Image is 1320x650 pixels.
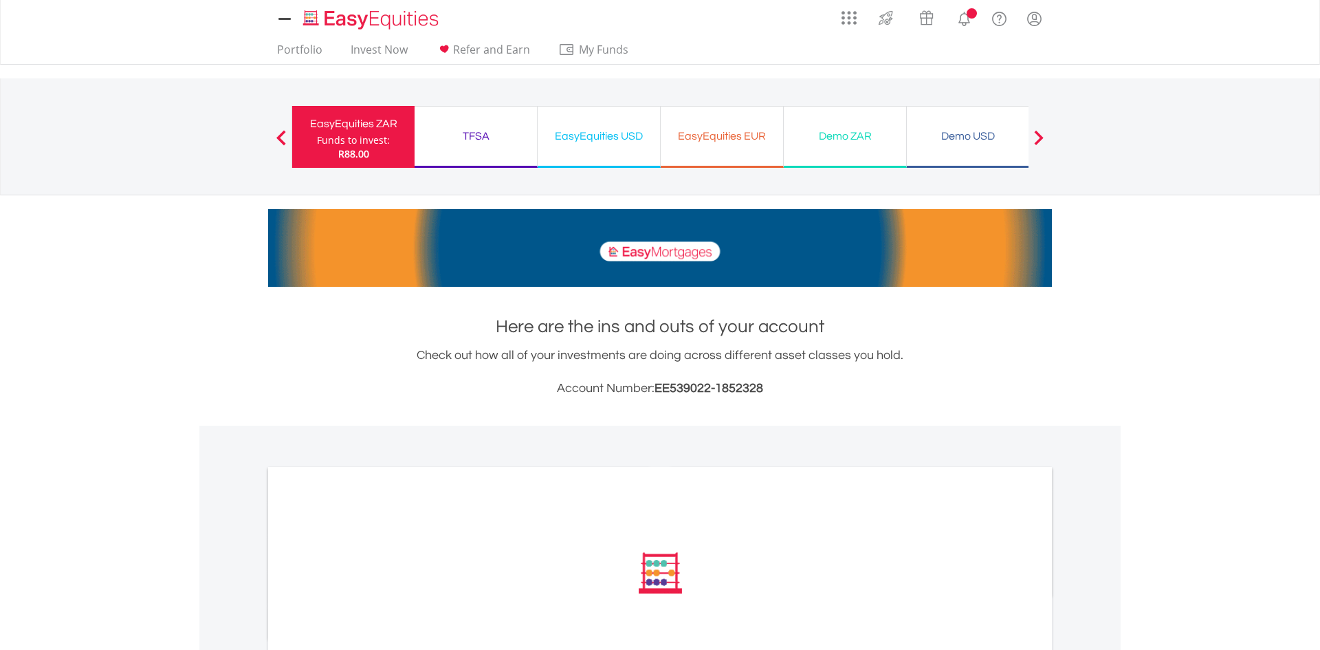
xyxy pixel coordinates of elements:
div: EasyEquities USD [546,127,652,146]
a: Refer and Earn [430,43,536,64]
h1: Here are the ins and outs of your account [268,314,1052,339]
img: vouchers-v2.svg [915,7,938,29]
a: Vouchers [906,3,947,29]
img: EasyMortage Promotion Banner [268,209,1052,287]
h3: Account Number: [268,379,1052,398]
div: Check out how all of your investments are doing across different asset classes you hold. [268,346,1052,398]
img: grid-menu-icon.svg [841,10,857,25]
div: EasyEquities EUR [669,127,775,146]
a: Notifications [947,3,982,31]
div: TFSA [423,127,529,146]
div: Funds to invest: [317,133,390,147]
span: My Funds [558,41,648,58]
a: Portfolio [272,43,328,64]
span: Refer and Earn [453,42,530,57]
a: Home page [298,3,444,31]
button: Previous [267,137,295,151]
div: EasyEquities ZAR [300,114,406,133]
span: R88.00 [338,147,369,160]
a: My Profile [1017,3,1052,34]
div: Demo USD [915,127,1021,146]
div: Demo ZAR [792,127,898,146]
img: EasyEquities_Logo.png [300,8,444,31]
button: Next [1025,137,1053,151]
img: thrive-v2.svg [874,7,897,29]
span: EE539022-1852328 [654,382,763,395]
a: Invest Now [345,43,413,64]
a: AppsGrid [833,3,866,25]
a: FAQ's and Support [982,3,1017,31]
